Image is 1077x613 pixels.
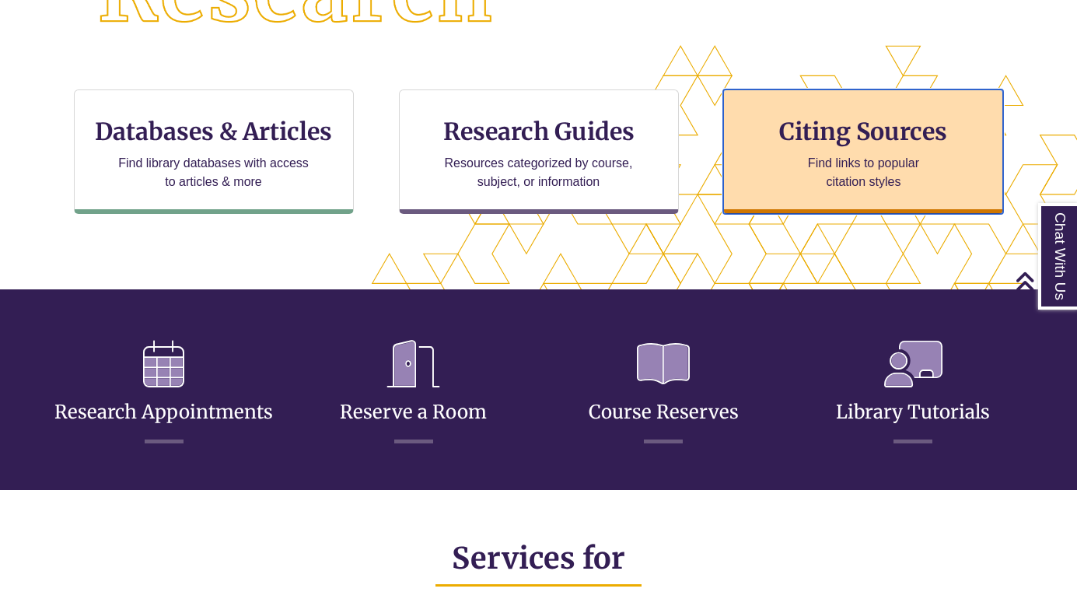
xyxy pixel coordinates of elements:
p: Find library databases with access to articles & more [112,154,315,191]
a: Research Appointments [54,363,273,424]
a: Course Reserves [589,363,739,424]
h3: Research Guides [412,117,666,146]
h3: Citing Sources [769,117,959,146]
a: Databases & Articles Find library databases with access to articles & more [74,89,354,214]
span: Services for [452,540,625,576]
p: Find links to popular citation styles [788,154,939,191]
a: Reserve a Room [340,363,487,424]
a: Research Guides Resources categorized by course, subject, or information [399,89,679,214]
p: Resources categorized by course, subject, or information [437,154,640,191]
a: Back to Top [1015,271,1073,292]
h3: Databases & Articles [87,117,341,146]
a: Library Tutorials [836,363,990,424]
a: Citing Sources Find links to popular citation styles [723,89,1003,214]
